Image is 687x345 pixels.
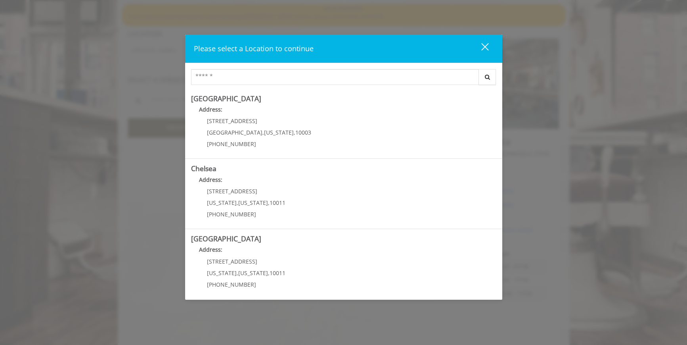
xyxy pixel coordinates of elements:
b: [GEOGRAPHIC_DATA] [191,94,261,103]
span: , [268,269,270,277]
i: Search button [483,74,492,80]
b: Chelsea [191,164,216,173]
div: Center Select [191,69,496,89]
span: [US_STATE] [207,269,237,277]
span: [PHONE_NUMBER] [207,140,256,148]
span: [US_STATE] [238,269,268,277]
span: [PHONE_NUMBER] [207,281,256,288]
b: Address: [199,176,222,183]
span: [STREET_ADDRESS] [207,187,257,195]
span: 10011 [270,199,285,206]
span: Please select a Location to continue [194,44,314,53]
span: , [268,199,270,206]
span: , [237,199,238,206]
span: , [294,129,295,136]
span: [US_STATE] [207,199,237,206]
span: [PHONE_NUMBER] [207,210,256,218]
input: Search Center [191,69,479,85]
span: [STREET_ADDRESS] [207,117,257,125]
b: [GEOGRAPHIC_DATA] [191,234,261,243]
span: , [237,269,238,277]
span: , [262,129,264,136]
span: 10011 [270,269,285,277]
span: [US_STATE] [264,129,294,136]
b: Address: [199,246,222,253]
span: [STREET_ADDRESS] [207,258,257,265]
div: close dialog [472,42,488,54]
button: close dialog [467,40,494,57]
b: Address: [199,106,222,113]
span: 10003 [295,129,311,136]
span: [US_STATE] [238,199,268,206]
span: [GEOGRAPHIC_DATA] [207,129,262,136]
